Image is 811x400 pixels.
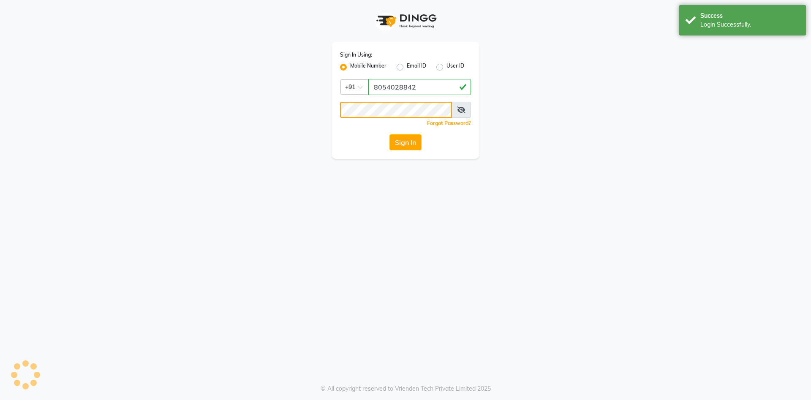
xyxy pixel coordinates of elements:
label: User ID [446,62,464,72]
a: Forgot Password? [427,120,471,126]
div: Success [700,11,800,20]
label: Mobile Number [350,62,386,72]
label: Email ID [407,62,426,72]
div: Login Successfully. [700,20,800,29]
button: Sign In [389,134,422,150]
input: Username [368,79,471,95]
input: Username [340,102,452,118]
label: Sign In Using: [340,51,372,59]
img: logo1.svg [372,8,439,33]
